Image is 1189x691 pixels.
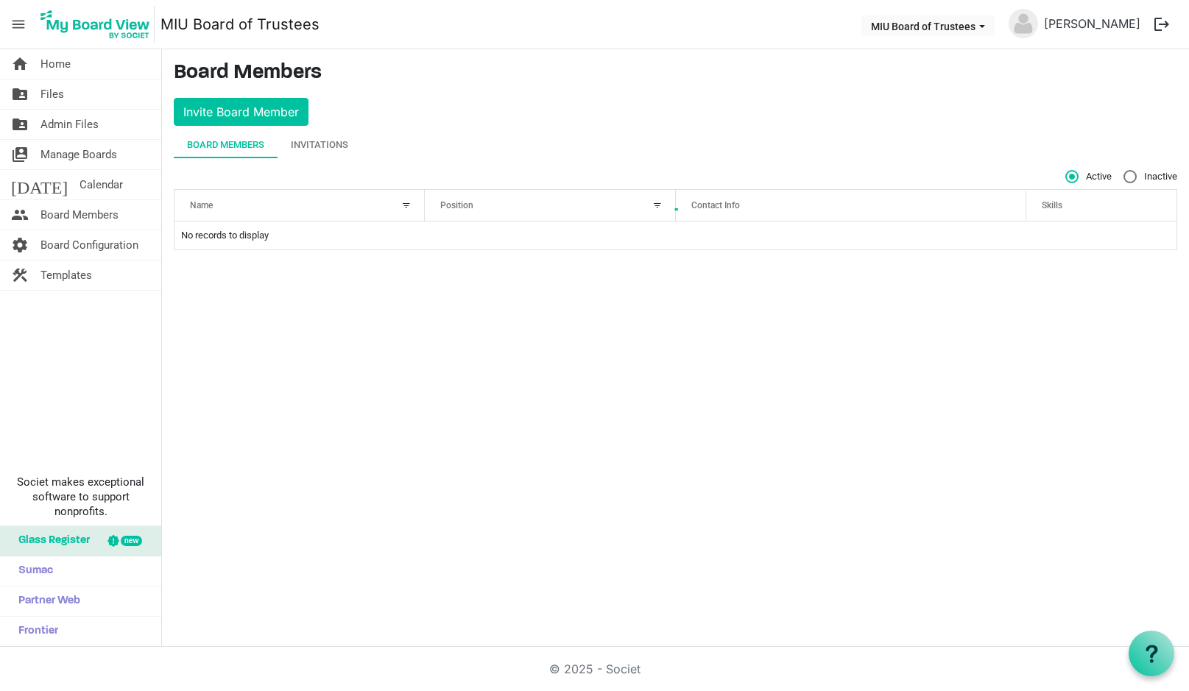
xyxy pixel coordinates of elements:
[11,49,29,79] span: home
[1146,9,1177,40] button: logout
[1009,9,1038,38] img: no-profile-picture.svg
[1123,170,1177,183] span: Inactive
[4,10,32,38] span: menu
[174,98,308,126] button: Invite Board Member
[11,526,90,556] span: Glass Register
[40,230,138,260] span: Board Configuration
[40,140,117,169] span: Manage Boards
[11,200,29,230] span: people
[549,662,641,676] a: © 2025 - Societ
[11,230,29,260] span: settings
[40,110,99,139] span: Admin Files
[40,79,64,109] span: Files
[861,15,995,36] button: MIU Board of Trustees dropdownbutton
[40,261,92,290] span: Templates
[7,475,155,519] span: Societ makes exceptional software to support nonprofits.
[11,261,29,290] span: construction
[187,138,264,152] div: Board Members
[174,61,1177,86] h3: Board Members
[1065,170,1112,183] span: Active
[36,6,160,43] a: My Board View Logo
[11,140,29,169] span: switch_account
[291,138,348,152] div: Invitations
[40,49,71,79] span: Home
[11,587,80,616] span: Partner Web
[80,170,123,199] span: Calendar
[11,617,58,646] span: Frontier
[160,10,320,39] a: MIU Board of Trustees
[36,6,155,43] img: My Board View Logo
[174,132,1177,158] div: tab-header
[11,79,29,109] span: folder_shared
[40,200,119,230] span: Board Members
[11,110,29,139] span: folder_shared
[1038,9,1146,38] a: [PERSON_NAME]
[121,536,142,546] div: new
[11,556,53,586] span: Sumac
[11,170,68,199] span: [DATE]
